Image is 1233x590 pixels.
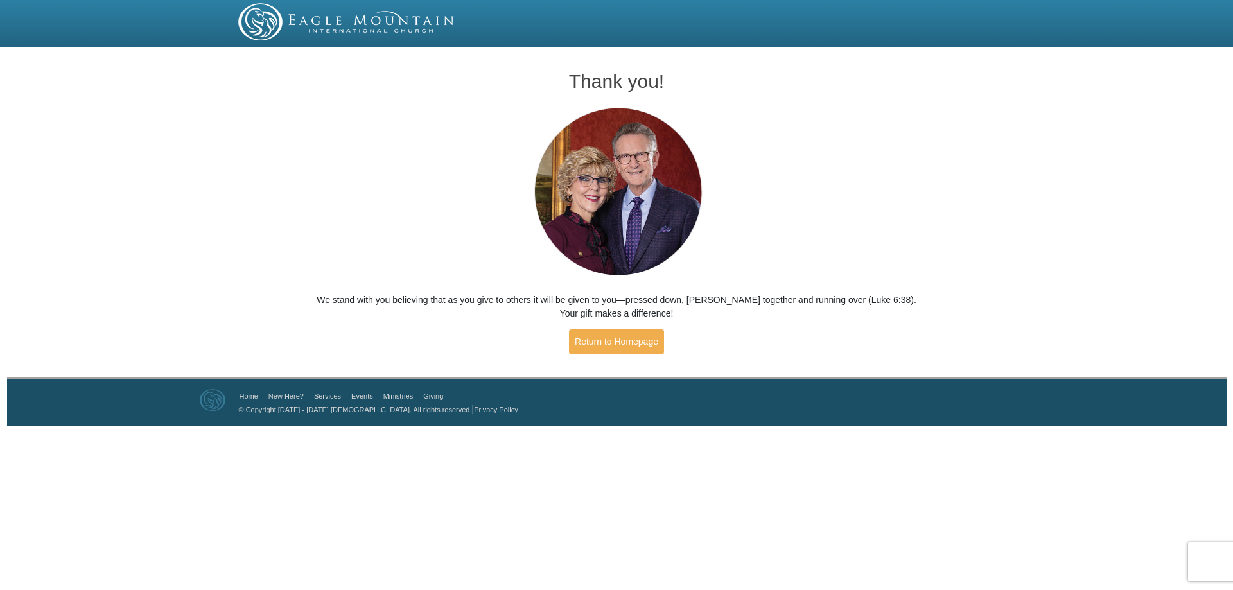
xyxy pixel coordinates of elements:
a: Ministries [383,392,413,400]
a: Services [314,392,341,400]
a: Return to Homepage [569,329,664,354]
a: © Copyright [DATE] - [DATE] [DEMOGRAPHIC_DATA]. All rights reserved. [239,406,472,413]
a: Giving [423,392,443,400]
a: Privacy Policy [474,406,518,413]
p: | [234,403,518,416]
img: Pastors George and Terri Pearsons [522,104,712,281]
a: New Here? [268,392,304,400]
h1: Thank you! [315,71,918,92]
a: Home [240,392,258,400]
p: We stand with you believing that as you give to others it will be given to you—pressed down, [PER... [315,293,918,320]
img: EMIC [238,3,455,40]
a: Events [351,392,373,400]
img: Eagle Mountain International Church [200,389,225,411]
